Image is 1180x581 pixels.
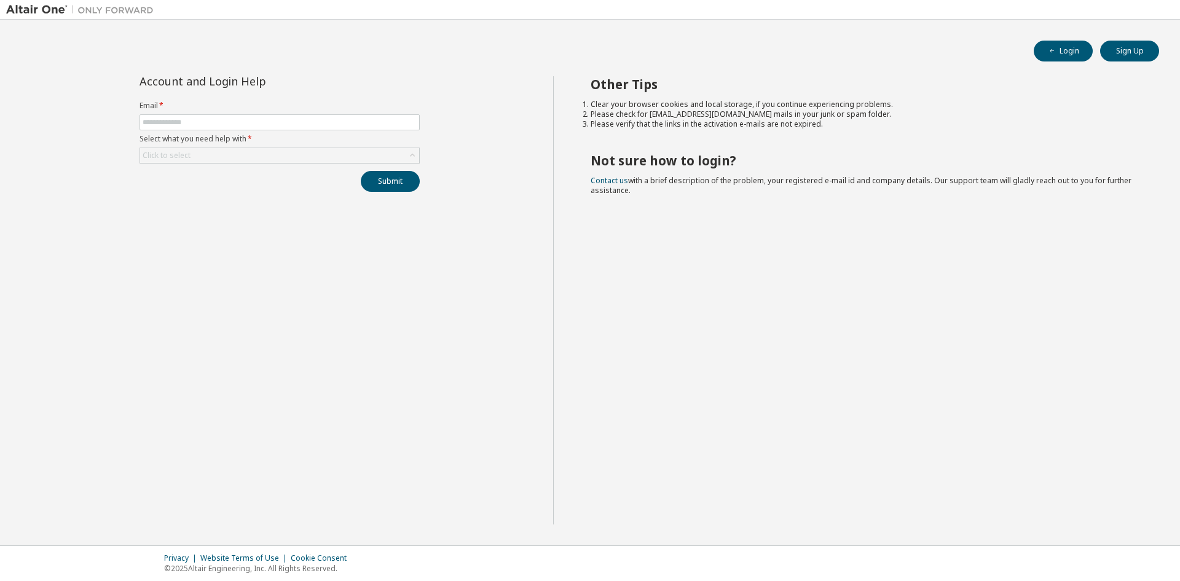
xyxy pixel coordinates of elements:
[6,4,160,16] img: Altair One
[591,175,1131,196] span: with a brief description of the problem, your registered e-mail id and company details. Our suppo...
[591,119,1138,129] li: Please verify that the links in the activation e-mails are not expired.
[200,553,291,563] div: Website Terms of Use
[291,553,354,563] div: Cookie Consent
[140,134,420,144] label: Select what you need help with
[140,76,364,86] div: Account and Login Help
[164,553,200,563] div: Privacy
[591,175,628,186] a: Contact us
[361,171,420,192] button: Submit
[164,563,354,574] p: © 2025 Altair Engineering, Inc. All Rights Reserved.
[1100,41,1159,61] button: Sign Up
[591,109,1138,119] li: Please check for [EMAIL_ADDRESS][DOMAIN_NAME] mails in your junk or spam folder.
[591,152,1138,168] h2: Not sure how to login?
[1034,41,1093,61] button: Login
[591,100,1138,109] li: Clear your browser cookies and local storage, if you continue experiencing problems.
[140,148,419,163] div: Click to select
[143,151,191,160] div: Click to select
[140,101,420,111] label: Email
[591,76,1138,92] h2: Other Tips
